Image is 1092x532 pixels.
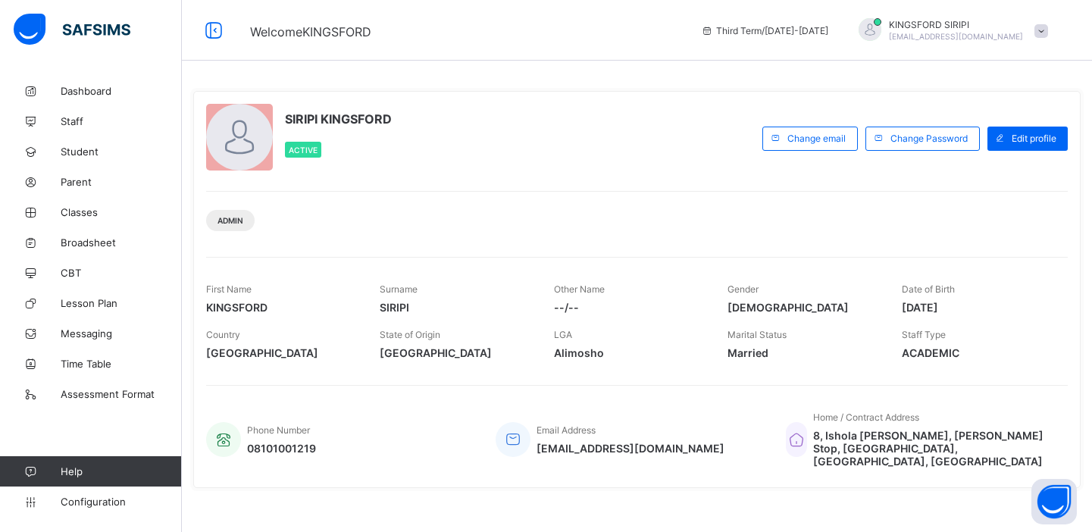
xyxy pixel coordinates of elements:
[843,18,1056,43] div: KINGSFORDSIRIPI
[61,358,182,370] span: Time Table
[206,346,357,359] span: [GEOGRAPHIC_DATA]
[61,115,182,127] span: Staff
[701,25,828,36] span: session/term information
[1012,133,1056,144] span: Edit profile
[727,346,878,359] span: Married
[289,146,318,155] span: Active
[380,283,418,295] span: Surname
[206,283,252,295] span: First Name
[380,301,530,314] span: SIRIPI
[537,442,724,455] span: [EMAIL_ADDRESS][DOMAIN_NAME]
[217,216,243,225] span: Admin
[61,176,182,188] span: Parent
[554,283,605,295] span: Other Name
[247,424,310,436] span: Phone Number
[380,329,440,340] span: State of Origin
[727,283,759,295] span: Gender
[902,283,955,295] span: Date of Birth
[902,346,1053,359] span: ACADEMIC
[554,329,572,340] span: LGA
[380,346,530,359] span: [GEOGRAPHIC_DATA]
[902,301,1053,314] span: [DATE]
[61,388,182,400] span: Assessment Format
[813,412,919,423] span: Home / Contract Address
[61,267,182,279] span: CBT
[61,327,182,340] span: Messaging
[61,297,182,309] span: Lesson Plan
[14,14,130,45] img: safsims
[889,32,1023,41] span: [EMAIL_ADDRESS][DOMAIN_NAME]
[727,301,878,314] span: [DEMOGRAPHIC_DATA]
[61,236,182,249] span: Broadsheet
[813,429,1053,468] span: 8, Ishola [PERSON_NAME], [PERSON_NAME] Stop, [GEOGRAPHIC_DATA], [GEOGRAPHIC_DATA], [GEOGRAPHIC_DATA]
[61,85,182,97] span: Dashboard
[554,346,705,359] span: Alimosho
[537,424,596,436] span: Email Address
[61,146,182,158] span: Student
[247,442,316,455] span: 08101001219
[1031,479,1077,524] button: Open asap
[285,111,392,127] span: SIRIPI KINGSFORD
[902,329,946,340] span: Staff Type
[61,496,181,508] span: Configuration
[889,19,1023,30] span: KINGSFORD SIRIPI
[250,24,371,39] span: Welcome KINGSFORD
[206,329,240,340] span: Country
[206,301,357,314] span: KINGSFORD
[61,465,181,477] span: Help
[61,206,182,218] span: Classes
[787,133,846,144] span: Change email
[727,329,787,340] span: Marital Status
[890,133,968,144] span: Change Password
[554,301,705,314] span: --/--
